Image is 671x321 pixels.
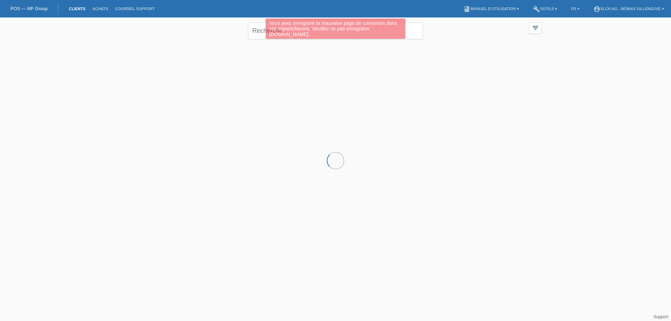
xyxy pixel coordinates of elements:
i: account_circle [593,6,600,13]
a: POS — MF Group [10,6,48,11]
i: build [533,6,540,13]
a: FR ▾ [568,7,583,11]
a: Clients [65,7,89,11]
a: Achats [89,7,111,11]
div: Vous avez enregistré la mauvaise page de connexion dans vos signets/favoris. Veuillez ne pas enre... [266,19,405,39]
a: account_circleXLCH AG - Mömax Villeneuve ▾ [590,7,668,11]
a: Courriel Support [111,7,158,11]
i: book [463,6,470,13]
a: buildOutils ▾ [529,7,561,11]
a: Support [654,314,668,319]
a: bookManuel d’utilisation ▾ [460,7,522,11]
